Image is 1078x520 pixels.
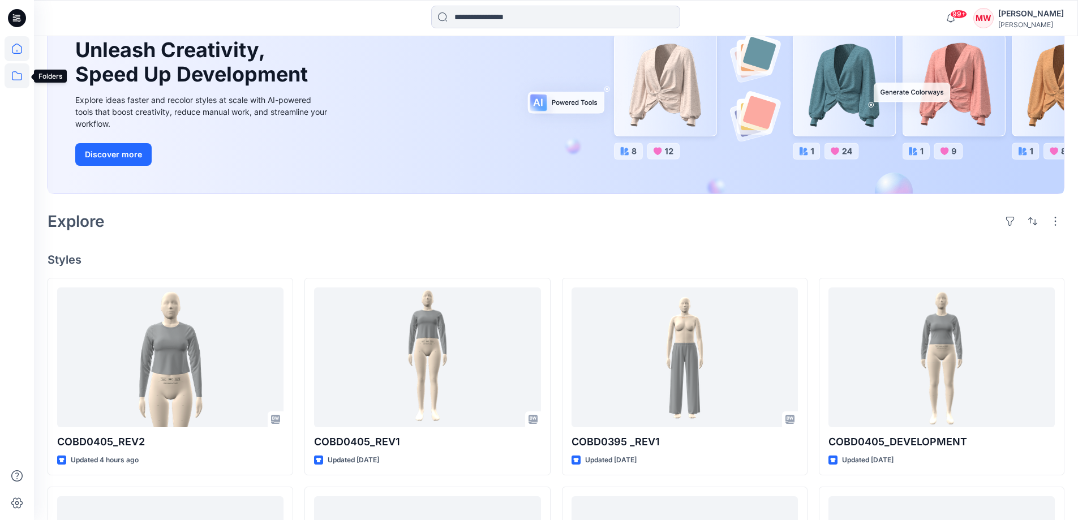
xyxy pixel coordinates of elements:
[828,287,1055,427] a: COBD0405_DEVELOPMENT
[998,7,1064,20] div: [PERSON_NAME]
[998,20,1064,29] div: [PERSON_NAME]
[71,454,139,466] p: Updated 4 hours ago
[842,454,894,466] p: Updated [DATE]
[950,10,967,19] span: 99+
[75,143,152,166] button: Discover more
[314,434,540,450] p: COBD0405_REV1
[572,434,798,450] p: COBD0395 _REV1
[57,287,284,427] a: COBD0405_REV2
[328,454,379,466] p: Updated [DATE]
[75,143,330,166] a: Discover more
[75,94,330,130] div: Explore ideas faster and recolor styles at scale with AI-powered tools that boost creativity, red...
[572,287,798,427] a: COBD0395 _REV1
[57,434,284,450] p: COBD0405_REV2
[828,434,1055,450] p: COBD0405_DEVELOPMENT
[48,212,105,230] h2: Explore
[75,38,313,87] h1: Unleash Creativity, Speed Up Development
[314,287,540,427] a: COBD0405_REV1
[48,253,1064,267] h4: Styles
[585,454,637,466] p: Updated [DATE]
[973,8,994,28] div: MW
